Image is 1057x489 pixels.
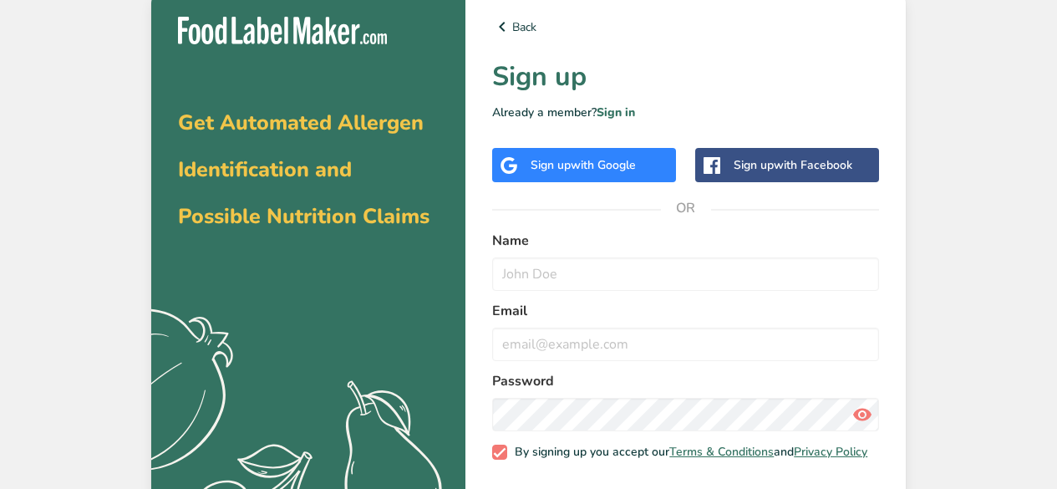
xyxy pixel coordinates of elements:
[178,17,387,44] img: Food Label Maker
[492,257,879,291] input: John Doe
[571,157,636,173] span: with Google
[178,109,429,231] span: Get Automated Allergen Identification and Possible Nutrition Claims
[507,445,868,460] span: By signing up you accept our and
[492,231,879,251] label: Name
[774,157,852,173] span: with Facebook
[492,371,879,391] label: Password
[492,301,879,321] label: Email
[669,444,774,460] a: Terms & Conditions
[492,17,879,37] a: Back
[531,156,636,174] div: Sign up
[492,57,879,97] h1: Sign up
[597,104,635,120] a: Sign in
[492,104,879,121] p: Already a member?
[661,183,711,233] span: OR
[794,444,867,460] a: Privacy Policy
[734,156,852,174] div: Sign up
[492,328,879,361] input: email@example.com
